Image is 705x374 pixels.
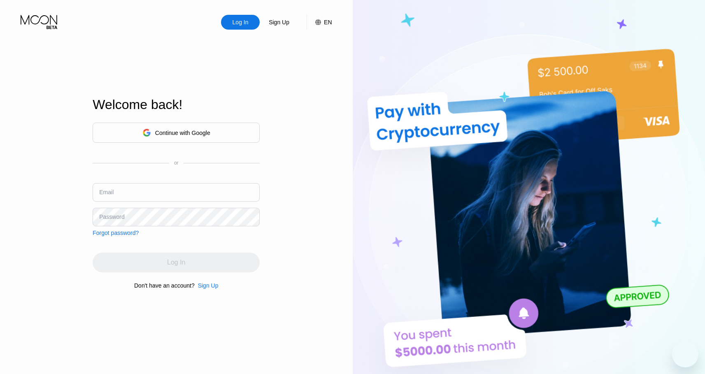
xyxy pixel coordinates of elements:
[221,15,260,30] div: Log In
[174,160,179,166] div: or
[198,282,219,289] div: Sign Up
[99,189,114,195] div: Email
[232,18,249,26] div: Log In
[268,18,290,26] div: Sign Up
[93,123,260,143] div: Continue with Google
[672,341,698,367] iframe: Button to launch messaging window
[134,282,195,289] div: Don't have an account?
[155,130,210,136] div: Continue with Google
[307,15,332,30] div: EN
[93,97,260,112] div: Welcome back!
[99,214,124,220] div: Password
[93,230,139,236] div: Forgot password?
[324,19,332,26] div: EN
[195,282,219,289] div: Sign Up
[260,15,298,30] div: Sign Up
